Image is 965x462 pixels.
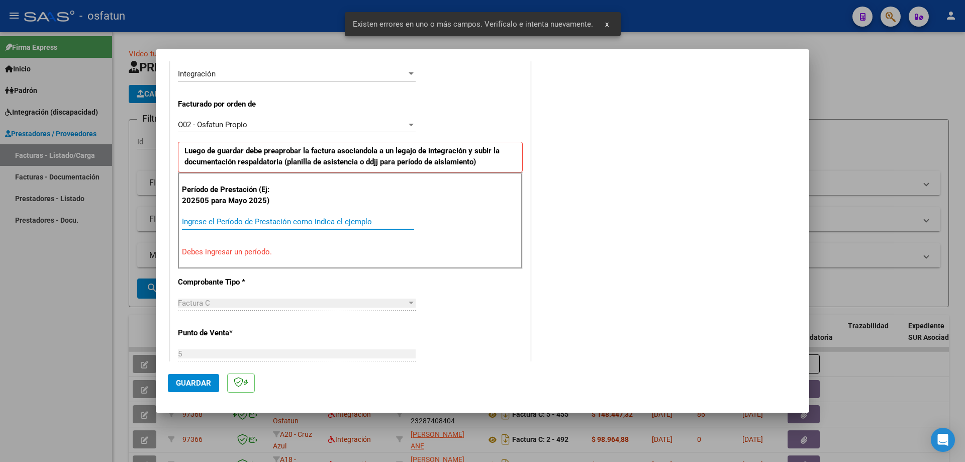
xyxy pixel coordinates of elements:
p: Debes ingresar un período. [182,246,519,258]
span: O02 - Osfatun Propio [178,120,247,129]
span: Existen errores en uno o más campos. Verifícalo e intenta nuevamente. [353,19,593,29]
span: x [605,20,609,29]
strong: Luego de guardar debe preaprobar la factura asociandola a un legajo de integración y subir la doc... [184,146,500,167]
span: Guardar [176,379,211,388]
div: Open Intercom Messenger [931,428,955,452]
span: Integración [178,69,216,78]
button: Guardar [168,374,219,392]
p: Facturado por orden de [178,99,281,110]
button: x [597,15,617,33]
span: Factura C [178,299,210,308]
p: Comprobante Tipo * [178,276,281,288]
p: Período de Prestación (Ej: 202505 para Mayo 2025) [182,184,283,207]
p: Punto de Venta [178,327,281,339]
